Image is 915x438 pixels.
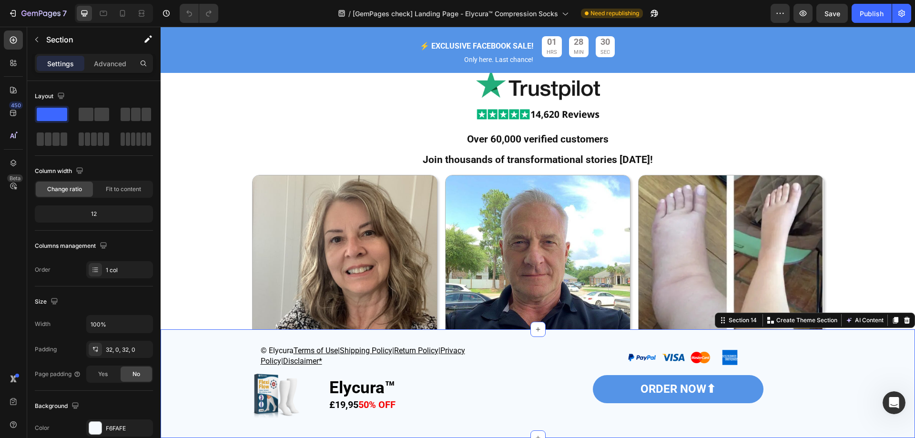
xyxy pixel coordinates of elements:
[35,295,60,308] div: Size
[7,174,23,182] div: Beta
[35,265,51,274] div: Order
[285,149,469,333] img: gempages_578420484106879719-a83c9fea-a6d0-4a6e-89ec-e07c5df58beb.jpg
[278,319,280,328] span: |
[35,424,50,432] div: Color
[35,400,81,413] div: Background
[304,29,373,37] span: Only here. Last chance!
[478,149,662,334] img: gempages_578420484106879719-fcc35167-1937-46f5-9286-79a109fa4c52.webp
[35,320,51,328] div: Width
[87,316,152,333] input: Auto
[46,34,124,45] p: Section
[47,185,82,194] span: Change ratio
[37,207,151,221] div: 12
[179,320,232,328] a: Shipping Policy
[262,127,492,139] strong: Join thousands of transformational stories [DATE]!
[106,266,151,275] div: 1 col
[315,43,439,74] img: 1729694022-1701784750-Trust%201.webp
[62,8,67,19] p: 7
[824,10,840,18] span: Save
[92,149,276,333] img: gempages_578420484106879719-cd9221e8-5b55-4ab1-b595-f3fa70c465ba.webp
[440,21,449,31] p: SEC
[816,4,848,23] button: Save
[315,81,439,93] img: 1732757515-14%2C620%20Bewertungen%20%282%29.png
[98,370,108,378] span: Yes
[683,288,725,299] button: AI Content
[566,289,598,298] div: Section 14
[91,344,139,396] img: gempages_578420484106879719-0e911456-3c2e-4bd2-a751-fe88f7aba460.webp
[616,289,677,298] p: Create Theme Section
[177,319,179,328] span: |
[852,4,892,23] button: Publish
[234,319,278,328] u: Return Policy
[94,59,126,69] p: Advanced
[106,185,141,194] span: Fit to content
[106,424,151,433] div: F6FAFE
[132,370,140,378] span: No
[4,4,71,23] button: 7
[348,9,351,19] span: /
[860,9,884,19] div: Publish
[590,9,639,18] span: Need republishing
[35,90,67,103] div: Layout
[35,370,81,378] div: Page padding
[169,351,234,371] strong: Elycura™
[480,356,555,369] strong: ORDER NOW⬆
[460,318,584,344] img: 1743627120-Untitled%20design%20%2841%29.png
[133,320,177,328] a: Terms of Use
[100,320,305,339] a: Privacy Policy|
[122,330,158,339] a: Disclaimer
[306,107,448,118] strong: Over 60,000 verified customers
[386,21,396,31] p: HRS
[198,372,235,384] strong: 50% OFF
[35,240,109,253] div: Columns management
[100,319,133,328] span: © Elycura
[234,320,278,328] a: Return Policy
[232,319,234,328] span: |
[179,319,232,328] u: Shipping Policy
[353,9,558,19] span: [GemPages check] Landing Page - Elycura™ Compression Socks
[106,346,151,354] div: 32, 0, 32, 0
[9,102,23,109] div: 450
[432,348,603,377] a: ORDER NOW⬆
[35,165,85,178] div: Column width
[47,59,74,69] p: Settings
[440,10,449,20] div: 30
[180,4,218,23] div: Undo/Redo
[161,27,915,438] iframe: Design area
[35,345,57,354] div: Padding
[413,10,423,20] div: 28
[133,319,177,328] u: Terms of Use
[413,21,423,31] p: MIN
[386,10,396,20] div: 01
[169,372,198,384] strong: £19,95
[883,391,905,414] iframe: Intercom live chat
